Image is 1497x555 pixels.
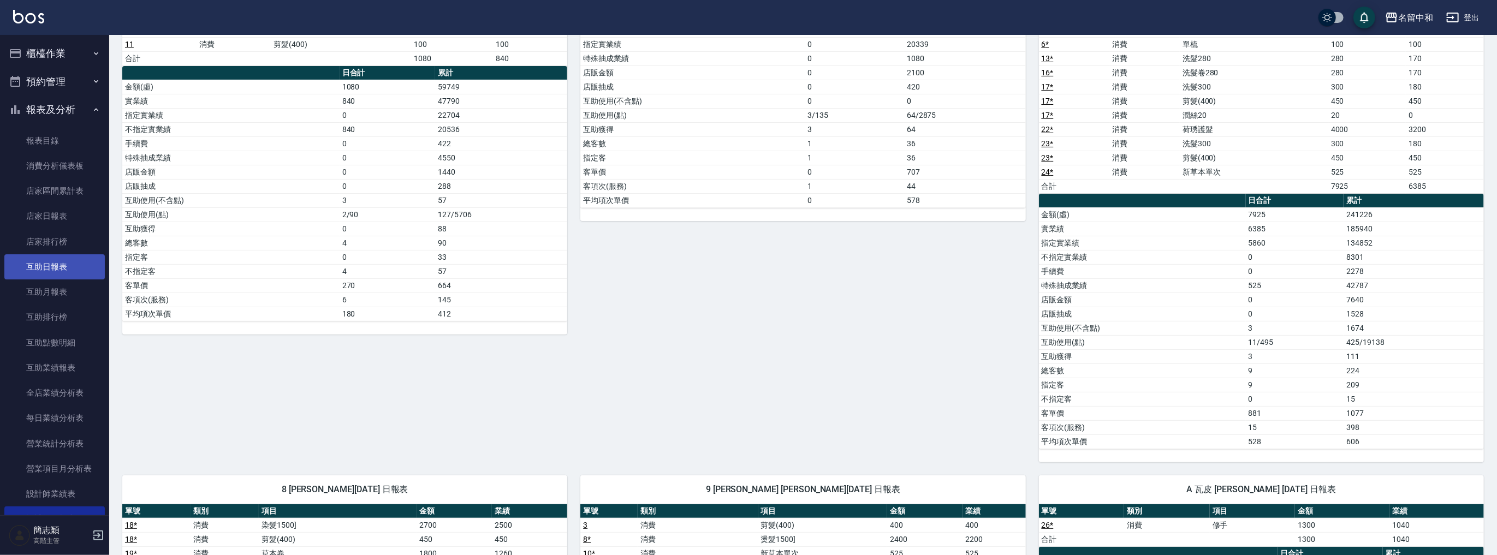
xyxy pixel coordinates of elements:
td: 1040 [1389,532,1484,546]
td: 消費 [1124,518,1210,532]
td: 不指定實業績 [1039,250,1246,264]
td: 消費 [1109,122,1180,136]
td: 7925 [1246,207,1344,222]
td: 170 [1406,51,1484,65]
td: 42787 [1344,278,1484,293]
td: 店販抽成 [1039,307,1246,321]
td: 2200 [963,532,1026,546]
td: 270 [340,278,435,293]
td: 合計 [122,51,197,65]
td: 手續費 [1039,264,1246,278]
td: 洗髮300 [1180,136,1328,151]
td: 1080 [904,51,1026,65]
td: 47790 [435,94,567,108]
td: 剪髮(400) [1180,151,1328,165]
td: 180 [1406,136,1484,151]
th: 累計 [435,66,567,80]
td: 185940 [1344,222,1484,236]
td: 實業績 [122,94,340,108]
td: 2278 [1344,264,1484,278]
th: 類別 [638,504,758,518]
td: 0 [340,108,435,122]
td: 互助使用(不含點) [1039,321,1246,335]
a: 店家日報表 [4,204,105,229]
td: 44 [904,179,1026,193]
td: 0 [340,179,435,193]
td: 7925 [1328,179,1406,193]
td: 指定實業績 [1039,236,1246,250]
td: 0 [340,222,435,236]
th: 業績 [1389,504,1484,518]
td: 33 [435,250,567,264]
td: 1 [805,179,904,193]
td: 客項次(服務) [580,179,805,193]
td: 59749 [435,80,567,94]
td: 消費 [1109,165,1180,179]
th: 金額 [1295,504,1389,518]
td: 0 [805,65,904,80]
td: 840 [493,51,567,65]
td: 578 [904,193,1026,207]
a: 設計師業績表 [4,481,105,506]
img: Logo [13,10,44,23]
td: 300 [1328,80,1406,94]
td: 合計 [1039,532,1125,546]
td: 消費 [191,518,259,532]
th: 項目 [1210,504,1296,518]
td: 11/495 [1246,335,1344,349]
td: 修手 [1210,518,1296,532]
td: 1300 [1295,518,1389,532]
td: 450 [417,532,492,546]
td: 450 [1328,94,1406,108]
td: 染髮1500] [259,518,417,532]
a: 全店業績分析表 [4,380,105,405]
td: 消費 [1109,65,1180,80]
td: 平均項次單價 [580,193,805,207]
td: 180 [1406,80,1484,94]
td: 客單價 [1039,406,1246,420]
td: 64/2875 [904,108,1026,122]
td: 0 [805,193,904,207]
td: 不指定實業績 [122,122,340,136]
td: 180 [340,307,435,321]
td: 洗髮卷280 [1180,65,1328,80]
button: save [1353,7,1375,28]
h5: 簡志穎 [33,525,89,536]
a: 3 [583,521,587,529]
td: 燙髮1500] [758,532,888,546]
td: 消費 [1109,51,1180,65]
td: 209 [1344,378,1484,392]
td: 1528 [1344,307,1484,321]
div: 名留中和 [1398,11,1433,25]
td: 100 [411,37,493,51]
td: 剪髮(400) [1180,94,1328,108]
td: 0 [805,51,904,65]
a: 營業項目月分析表 [4,456,105,481]
td: 金額(虛) [1039,207,1246,222]
td: 消費 [191,532,259,546]
td: 互助獲得 [1039,349,1246,363]
td: 平均項次單價 [122,307,340,321]
td: 總客數 [580,136,805,151]
td: 2100 [904,65,1026,80]
td: 1300 [1295,532,1389,546]
th: 累計 [1344,194,1484,208]
span: A 瓦皮 [PERSON_NAME] [DATE] 日報表 [1052,484,1471,495]
td: 潤絲20 [1180,108,1328,122]
td: 450 [1328,151,1406,165]
th: 日合計 [1246,194,1344,208]
td: 0 [340,250,435,264]
td: 0 [904,94,1026,108]
td: 互助使用(點) [122,207,340,222]
td: 100 [1406,37,1484,51]
td: 528 [1246,434,1344,449]
td: 剪髮(400) [758,518,888,532]
td: 指定客 [580,151,805,165]
td: 新草本單次 [1180,165,1328,179]
td: 消費 [1109,151,1180,165]
td: 5860 [1246,236,1344,250]
span: 8 [PERSON_NAME][DATE] 日報表 [135,484,554,495]
td: 互助獲得 [580,122,805,136]
td: 特殊抽成業績 [1039,278,1246,293]
button: 櫃檯作業 [4,39,105,68]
